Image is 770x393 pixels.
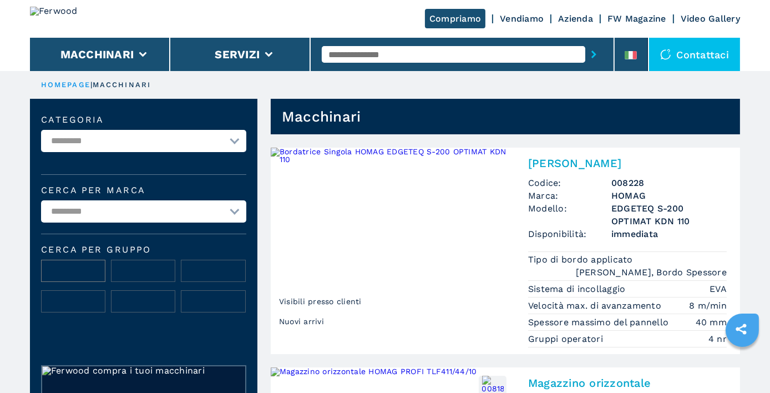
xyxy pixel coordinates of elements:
[528,157,727,170] h2: [PERSON_NAME]
[112,291,175,313] img: image
[41,186,246,195] label: Cerca per marca
[528,202,611,228] span: Modello:
[660,49,671,60] img: Contattaci
[528,254,636,266] p: Tipo di bordo applicato
[558,13,593,24] a: Azienda
[528,228,611,240] span: Disponibilità:
[42,260,105,283] img: image
[41,80,90,89] a: HOMEPAGE
[528,300,664,312] p: Velocità max. di avanzamento
[112,260,175,283] img: image
[215,48,260,61] button: Servizi
[723,343,762,385] iframe: Chat
[689,299,727,312] em: 8 m/min
[271,148,515,336] img: Bordatrice Singola HOMAG EDGETEQ S-200 OPTIMAT KDN 110
[282,108,361,125] h1: Macchinari
[276,293,364,310] span: Visibili presso clienti
[649,38,741,71] div: Contattaci
[181,260,245,283] img: image
[576,266,727,279] em: [PERSON_NAME], Bordo Spessore
[528,376,727,390] h2: Magazzino orizzontale
[585,42,602,67] button: submit-button
[276,313,327,330] span: Nuovi arrivi
[528,333,606,345] p: Gruppi operatori
[42,291,105,313] img: image
[708,332,727,345] em: 4 nr
[41,115,246,124] label: Categoria
[611,228,727,240] span: immediata
[271,148,740,354] a: Bordatrice Singola HOMAG EDGETEQ S-200 OPTIMAT KDN 110Nuovi arriviVisibili presso clienti[PERSON_...
[611,177,727,189] h3: 008228
[528,177,611,189] span: Codice:
[528,316,672,329] p: Spessore massimo del pannello
[528,189,611,202] span: Marca:
[528,283,629,295] p: Sistema di incollaggio
[93,80,151,90] p: macchinari
[30,7,110,31] img: Ferwood
[425,9,485,28] a: Compriamo
[500,13,544,24] a: Vendiamo
[696,316,727,329] em: 40 mm
[611,189,727,202] h3: HOMAG
[710,283,727,295] em: EVA
[611,202,727,228] h3: EDGETEQ S-200 OPTIMAT KDN 110
[607,13,666,24] a: FW Magazine
[181,291,245,313] img: image
[90,80,93,89] span: |
[41,245,246,254] span: Cerca per Gruppo
[681,13,740,24] a: Video Gallery
[60,48,134,61] button: Macchinari
[727,315,755,343] a: sharethis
